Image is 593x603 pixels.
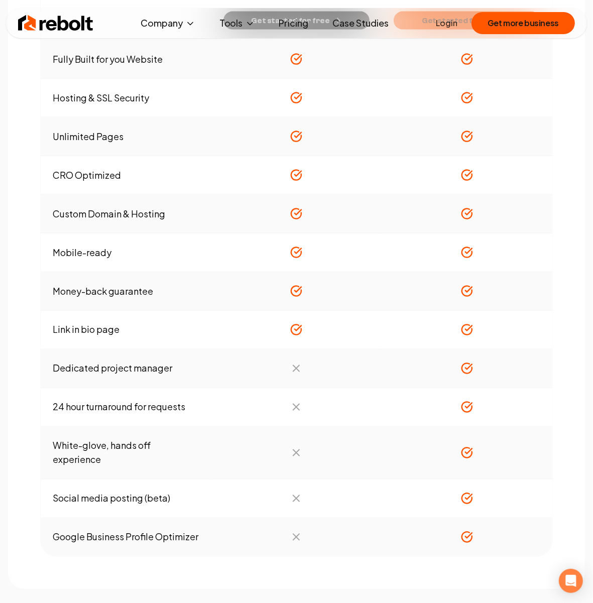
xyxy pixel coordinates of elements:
[211,13,263,33] button: Tools
[41,272,211,311] td: Money-back guarantee
[41,311,211,349] td: Link in bio page
[436,17,457,29] a: Login
[271,13,317,33] a: Pricing
[41,117,211,156] td: Unlimited Pages
[41,40,211,79] td: Fully Built for you Website
[41,518,211,557] td: Google Business Profile Optimizer
[559,569,583,593] div: Open Intercom Messenger
[41,79,211,117] td: Hosting & SSL Security
[471,12,575,34] button: Get more business
[41,156,211,195] td: CRO Optimized
[41,233,211,272] td: Mobile-ready
[41,479,211,518] td: Social media posting (beta)
[18,13,93,33] img: Rebolt Logo
[41,388,211,427] td: 24 hour turnaround for requests
[133,13,203,33] button: Company
[325,13,397,33] a: Case Studies
[41,349,211,388] td: Dedicated project manager
[41,195,211,233] td: Custom Domain & Hosting
[41,427,211,479] td: White-glove, hands off experience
